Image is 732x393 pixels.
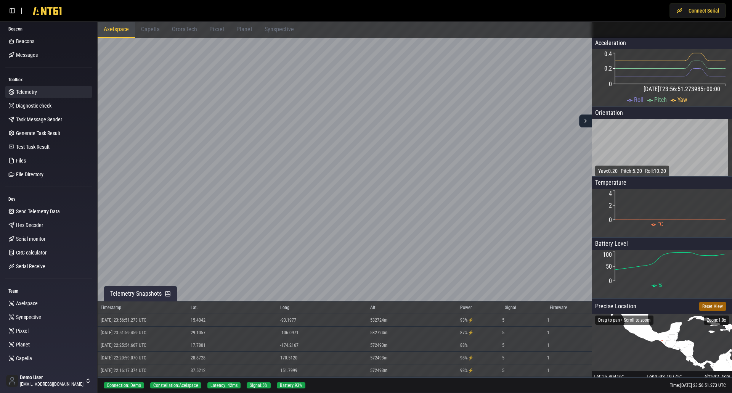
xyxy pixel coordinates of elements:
span: Test Task Result [16,143,50,151]
div: Dev [5,193,92,205]
span: OroraTech [172,26,197,33]
span: % [658,282,662,289]
a: Serial Receive [5,260,92,272]
span: File Directory [16,171,43,178]
td: 170.5120 [277,352,367,364]
td: 1 [547,364,592,377]
span: Send Telemetry Data [16,208,60,215]
span: Planet [16,341,30,348]
td: 5 [502,314,547,327]
td: 87 % ⚡ [457,327,502,339]
span: [EMAIL_ADDRESS][DOMAIN_NAME] [20,381,83,387]
td: 88 % [457,339,502,352]
a: Diagnostic check [5,100,92,112]
td: 42.1091 [188,377,278,390]
td: 98 % ⚡ [457,364,502,377]
span: Long: -93.19775 ° [647,373,682,380]
span: Task Message Sender [16,116,62,123]
td: 29.1057 [188,327,278,339]
span: Telemetry [16,88,37,96]
span: OroraTech [16,368,37,376]
span: Pitch [654,96,667,103]
span: Capella [141,26,160,33]
a: OroraTech [5,366,92,378]
tspan: 0 [609,277,612,285]
a: Task Message Sender [5,113,92,126]
td: 572493 m [367,364,457,377]
td: 5 [502,339,547,352]
span: Pixxel [16,327,29,335]
td: 17.7801 [188,339,278,352]
tspan: 0.2 [604,65,612,72]
tspan: 100 [603,251,612,258]
span: Serial Receive [16,263,45,270]
span: Generate Task Result [16,129,60,137]
td: 532724 m [367,314,457,327]
div: Drag to pan • Scroll to zoom [595,316,653,325]
td: 572493 m [367,352,457,364]
span: Orientation [595,109,623,116]
button: Demo User[EMAIL_ADDRESS][DOMAIN_NAME] [3,372,94,390]
a: File Directory [5,168,92,180]
a: Pixxel [5,325,92,337]
div: Acceleration [592,37,732,49]
th: Alt. [367,301,457,314]
td: 5 [502,364,547,377]
th: Firmware [547,301,592,314]
p: Pitch: 5.20 [621,167,642,175]
span: Planet [236,26,252,33]
a: Telemetry [5,86,92,98]
span: Telemetry Snapshots [110,289,162,298]
button: Reset View [699,302,726,311]
a: Messages [5,49,92,61]
span: Beacons [16,37,34,45]
th: Lat. [188,301,278,314]
span: Synspective [16,313,41,321]
td: -106.0971 [277,327,367,339]
td: [DATE] 22:25:54.667 UTC [98,339,188,352]
tspan: 0 [609,81,612,88]
span: Demo User [20,374,83,381]
span: Axelspace [16,300,38,307]
span: Pixxel [209,26,224,33]
div: Constellation: Axelspace [150,382,201,388]
td: 1 [547,352,592,364]
td: -174.2167 [277,339,367,352]
a: Serial monitor [5,233,92,245]
td: [DATE] 23:51:59.459 UTC [98,327,188,339]
td: 37.5212 [188,364,278,377]
td: [DATE] 22:16:17.374 UTC [98,364,188,377]
span: Messages [16,51,38,59]
a: Capella [5,352,92,364]
span: CRC calculator [16,249,47,256]
span: Diagnostic check [16,102,51,110]
td: 151.7999 [277,364,367,377]
td: 5 [502,377,547,390]
div: Signal: 5 % [247,382,271,388]
button: Telemetry Snapshots [104,286,177,301]
div: Latency: 42ms [207,382,241,388]
td: 129.2837 [277,377,367,390]
tspan: 0 [609,216,612,224]
td: 91 % ⚡ [457,377,502,390]
td: 532724 m [367,327,457,339]
a: Files [5,155,92,167]
a: Generate Task Result [5,127,92,139]
a: Synspective [5,311,92,323]
button: Connect Serial [669,3,726,18]
span: Capella [16,354,32,362]
td: 1 [547,339,592,352]
th: Timestamp [98,301,188,314]
th: Power [457,301,502,314]
div: Team [5,285,92,297]
span: Precise Location [595,302,636,311]
th: Long. [277,301,367,314]
p: Yaw: 0.20 [598,167,618,175]
td: 93 % ⚡ [457,314,502,327]
span: Lat: 15.40416 ° [594,373,624,380]
div: Zoom: 1.0 x [704,316,729,325]
td: [DATE] 22:15:27.051 UTC [98,377,188,390]
span: Hex Decoder [16,221,43,229]
span: Axelspace [104,26,129,33]
a: Planet [5,338,92,351]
